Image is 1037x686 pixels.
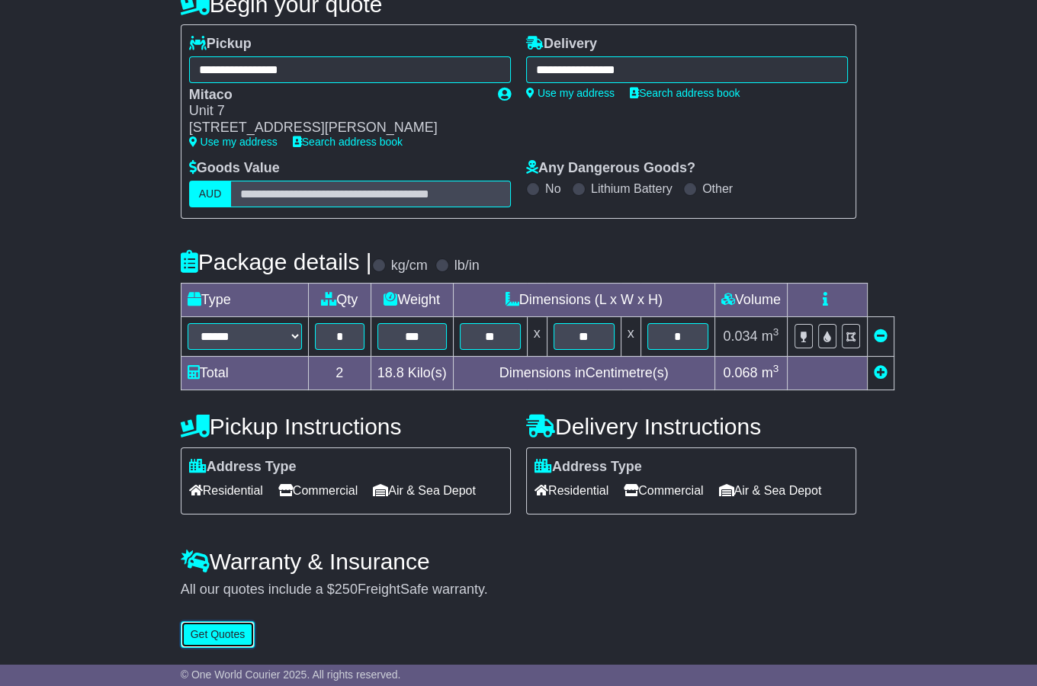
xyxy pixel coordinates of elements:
[391,258,428,274] label: kg/cm
[773,363,779,374] sup: 3
[189,479,263,502] span: Residential
[181,582,857,598] div: All our quotes include a $ FreightSafe warranty.
[189,36,252,53] label: Pickup
[874,365,888,380] a: Add new item
[189,160,280,177] label: Goods Value
[526,87,615,99] a: Use my address
[189,136,278,148] a: Use my address
[181,621,255,648] button: Get Quotes
[371,356,453,389] td: Kilo(s)
[702,181,733,196] label: Other
[535,479,608,502] span: Residential
[526,160,695,177] label: Any Dangerous Goods?
[189,87,483,104] div: Mitaco
[308,356,371,389] td: 2
[630,87,740,99] a: Search address book
[189,459,297,476] label: Address Type
[181,249,372,274] h4: Package details |
[181,356,308,389] td: Total
[545,181,560,196] label: No
[454,258,480,274] label: lb/in
[719,479,822,502] span: Air & Sea Depot
[773,326,779,338] sup: 3
[373,479,476,502] span: Air & Sea Depot
[453,356,714,389] td: Dimensions in Centimetre(s)
[762,329,779,344] span: m
[189,103,483,120] div: Unit 7
[723,365,757,380] span: 0.068
[278,479,358,502] span: Commercial
[535,459,642,476] label: Address Type
[624,479,703,502] span: Commercial
[189,181,232,207] label: AUD
[377,365,404,380] span: 18.8
[293,136,403,148] a: Search address book
[591,181,673,196] label: Lithium Battery
[527,316,547,356] td: x
[874,329,888,344] a: Remove this item
[189,120,483,136] div: [STREET_ADDRESS][PERSON_NAME]
[308,283,371,316] td: Qty
[762,365,779,380] span: m
[181,414,511,439] h4: Pickup Instructions
[335,582,358,597] span: 250
[453,283,714,316] td: Dimensions (L x W x H)
[181,549,857,574] h4: Warranty & Insurance
[371,283,453,316] td: Weight
[181,668,401,681] span: © One World Courier 2025. All rights reserved.
[723,329,757,344] span: 0.034
[621,316,640,356] td: x
[181,283,308,316] td: Type
[526,414,856,439] h4: Delivery Instructions
[714,283,787,316] td: Volume
[526,36,597,53] label: Delivery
